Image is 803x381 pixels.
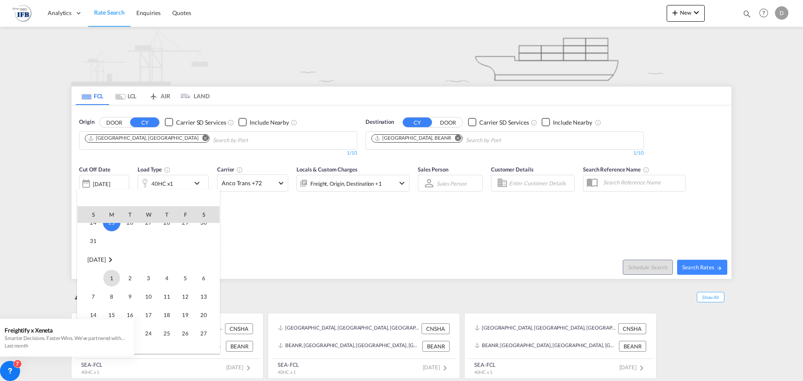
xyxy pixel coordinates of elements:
span: 27 [195,325,212,342]
span: 18 [159,307,175,323]
span: 10 [140,288,157,305]
td: Monday September 1 2025 [102,269,121,287]
span: 16 [122,307,138,323]
span: 24 [140,325,157,342]
tr: Week 2 [77,287,220,306]
span: 2 [122,270,138,286]
span: 31 [85,233,102,249]
th: M [102,206,121,223]
span: 20 [195,307,212,323]
td: Wednesday September 10 2025 [139,287,158,306]
td: Thursday September 4 2025 [158,269,176,287]
tr: Week 6 [77,232,220,251]
span: 17 [140,307,157,323]
td: Wednesday September 24 2025 [139,324,158,343]
td: Thursday September 25 2025 [158,324,176,343]
th: T [121,206,139,223]
td: Tuesday September 9 2025 [121,287,139,306]
td: Saturday September 20 2025 [194,306,220,324]
span: 26 [177,325,194,342]
span: 7 [85,288,102,305]
th: S [194,206,220,223]
span: 11 [159,288,175,305]
tr: Week undefined [77,250,220,269]
td: Saturday September 27 2025 [194,324,220,343]
td: Monday September 15 2025 [102,306,121,324]
span: 3 [140,270,157,286]
td: Monday September 8 2025 [102,287,121,306]
td: Wednesday September 17 2025 [139,306,158,324]
span: 12 [177,288,194,305]
td: Saturday September 6 2025 [194,269,220,287]
span: 4 [159,270,175,286]
td: Thursday September 11 2025 [158,287,176,306]
span: 13 [195,288,212,305]
tr: Week 5 [77,343,220,361]
th: S [77,206,102,223]
th: F [176,206,194,223]
span: 25 [159,325,175,342]
span: 8 [103,288,120,305]
span: [DATE] [87,256,105,263]
td: Tuesday September 2 2025 [121,269,139,287]
td: Saturday September 13 2025 [194,287,220,306]
span: 14 [85,307,102,323]
td: Sunday September 7 2025 [77,287,102,306]
span: 9 [122,288,138,305]
tr: Week 1 [77,269,220,287]
span: 19 [177,307,194,323]
span: 5 [177,270,194,286]
td: Friday September 19 2025 [176,306,194,324]
th: W [139,206,158,223]
td: Thursday September 18 2025 [158,306,176,324]
td: Sunday August 31 2025 [77,232,102,251]
td: Tuesday September 16 2025 [121,306,139,324]
tr: Week 3 [77,306,220,324]
span: 1 [103,270,120,286]
td: Wednesday September 3 2025 [139,269,158,287]
th: T [158,206,176,223]
tr: Week 4 [77,324,220,343]
td: Friday September 5 2025 [176,269,194,287]
md-calendar: Calendar [77,206,220,353]
td: September 2025 [77,250,220,269]
span: 6 [195,270,212,286]
td: Friday September 26 2025 [176,324,194,343]
span: 15 [103,307,120,323]
td: Friday September 12 2025 [176,287,194,306]
td: Sunday September 14 2025 [77,306,102,324]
